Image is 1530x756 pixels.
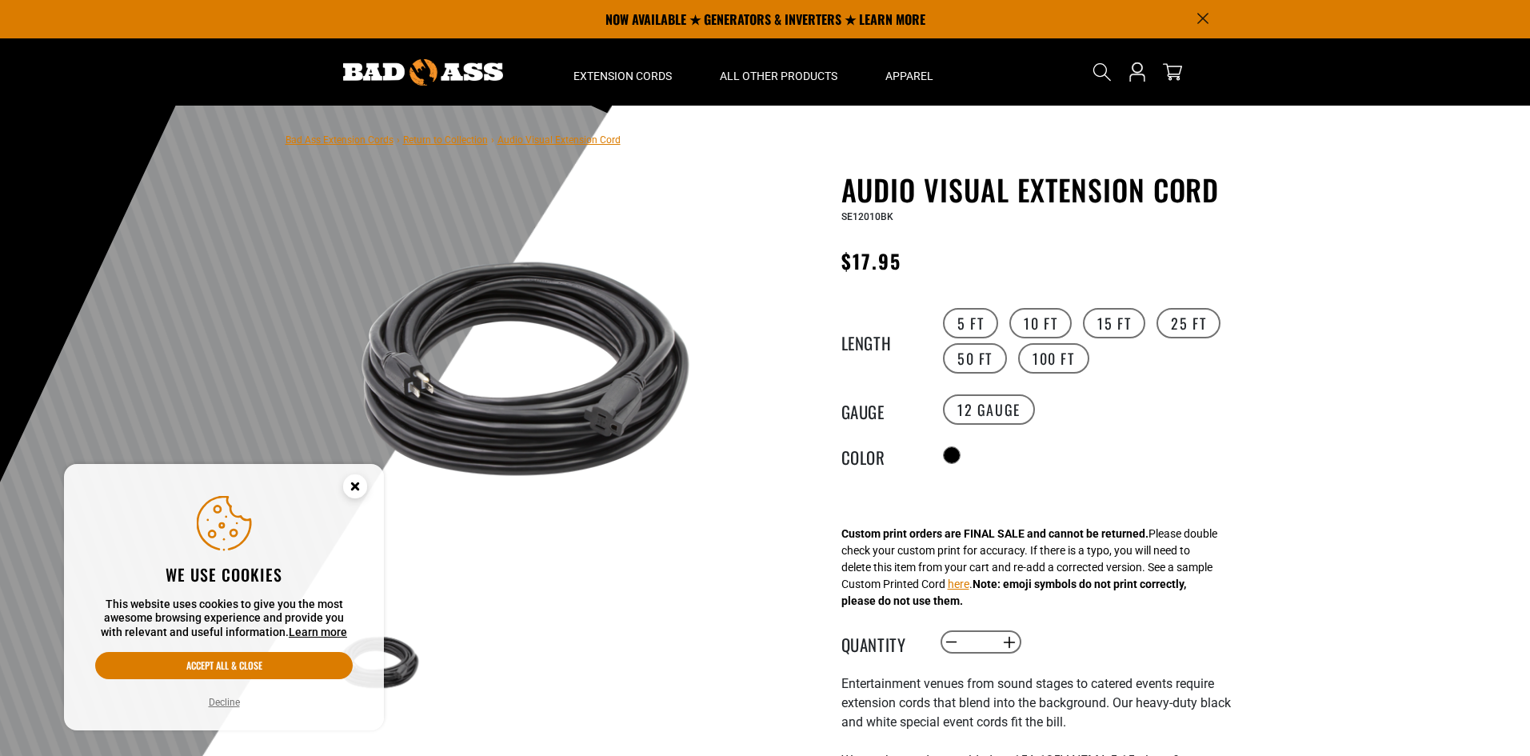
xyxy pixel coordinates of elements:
[1156,308,1220,338] label: 25 FT
[343,59,503,86] img: Bad Ass Extension Cords
[841,173,1233,206] h1: Audio Visual Extension Cord
[1089,59,1115,85] summary: Search
[943,343,1007,374] label: 50 FT
[95,564,353,585] h2: We use cookies
[841,578,1186,607] strong: Note: emoji symbols do not print correctly, please do not use them.
[95,652,353,679] button: Accept all & close
[841,211,893,222] span: SE12010BK
[286,130,621,149] nav: breadcrumbs
[943,394,1035,425] label: 12 Gauge
[841,246,901,275] span: $17.95
[1083,308,1145,338] label: 15 FT
[696,38,861,106] summary: All Other Products
[861,38,957,106] summary: Apparel
[497,134,621,146] span: Audio Visual Extension Cord
[841,526,1217,610] div: Please double check your custom print for accuracy. If there is a typo, you will need to delete t...
[841,527,1148,540] strong: Custom print orders are FINAL SALE and cannot be returned.
[841,445,921,466] legend: Color
[333,176,718,562] img: black
[943,308,998,338] label: 5 FT
[841,330,921,351] legend: Length
[948,576,969,593] button: here
[286,134,393,146] a: Bad Ass Extension Cords
[720,69,837,83] span: All Other Products
[841,632,921,653] label: Quantity
[289,626,347,638] a: Learn more
[397,134,400,146] span: ›
[95,598,353,640] p: This website uses cookies to give you the most awesome browsing experience and provide you with r...
[204,694,245,710] button: Decline
[549,38,696,106] summary: Extension Cords
[64,464,384,731] aside: Cookie Consent
[491,134,494,146] span: ›
[1009,308,1072,338] label: 10 FT
[403,134,488,146] a: Return to Collection
[1018,343,1089,374] label: 100 FT
[885,69,933,83] span: Apparel
[573,69,672,83] span: Extension Cords
[841,399,921,420] legend: Gauge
